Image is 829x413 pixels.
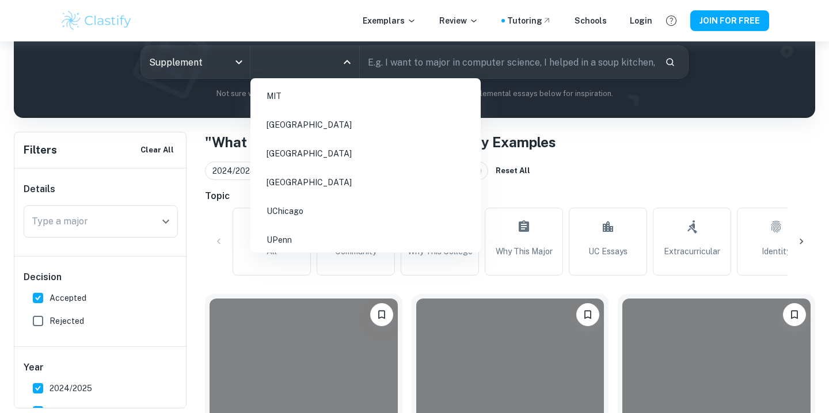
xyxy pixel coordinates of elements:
[50,382,92,395] span: 2024/2025
[205,132,815,152] h1: "What Brings You Joy" Supplemental Essay Examples
[205,162,274,180] div: 2024/2025
[24,182,178,196] h6: Details
[339,54,355,70] button: Close
[783,303,806,326] button: Please log in to bookmark exemplars
[212,165,260,177] span: 2024/2025
[690,10,769,31] button: JOIN FOR FREE
[439,14,478,27] p: Review
[158,213,174,230] button: Open
[60,9,133,32] img: Clastify logo
[360,46,656,78] input: E.g. I want to major in computer science, I helped in a soup kitchen, I want to join the debate t...
[762,245,790,258] span: Identity
[496,245,553,258] span: Why This Major
[50,315,84,327] span: Rejected
[138,142,177,159] button: Clear All
[141,46,250,78] div: Supplement
[493,162,533,179] button: Reset All
[205,189,815,203] h6: Topic
[664,245,720,258] span: Extracurricular
[363,14,416,27] p: Exemplars
[23,88,806,100] p: Not sure what to search for? You can always look through our example supplemental essays below fo...
[255,112,476,138] li: [GEOGRAPHIC_DATA]
[588,245,628,258] span: UC Essays
[24,270,178,284] h6: Decision
[255,169,476,196] li: [GEOGRAPHIC_DATA]
[50,292,86,304] span: Accepted
[255,83,476,109] li: MIT
[24,142,57,158] h6: Filters
[255,227,476,253] li: UPenn
[24,361,178,374] h6: Year
[575,14,607,27] a: Schools
[660,52,680,72] button: Search
[630,14,652,27] a: Login
[507,14,552,27] a: Tutoring
[255,140,476,167] li: [GEOGRAPHIC_DATA]
[576,303,599,326] button: Please log in to bookmark exemplars
[255,198,476,224] li: UChicago
[370,303,393,326] button: Please log in to bookmark exemplars
[661,11,681,30] button: Help and Feedback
